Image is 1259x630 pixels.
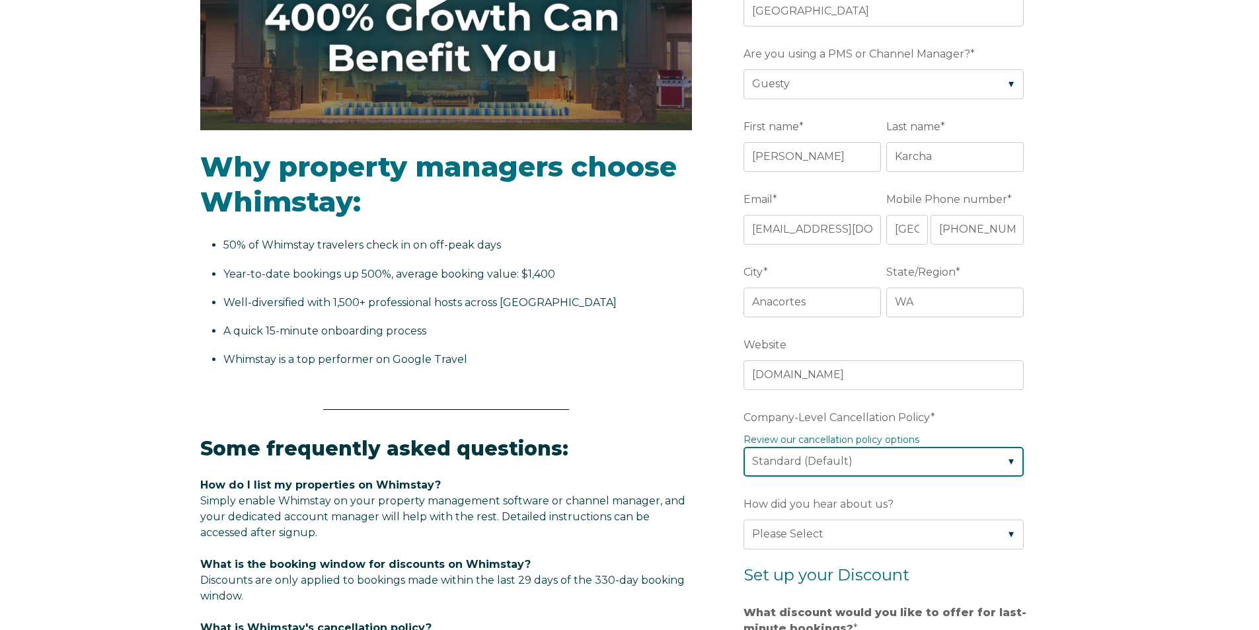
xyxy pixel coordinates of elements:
[223,353,467,366] span: Whimstay is a top performer on Google Travel
[744,494,894,514] span: How did you hear about us?
[200,479,441,491] span: How do I list my properties on Whimstay?
[223,239,501,251] span: 50% of Whimstay travelers check in on off-peak days
[886,262,956,282] span: State/Region
[886,116,940,137] span: Last name
[744,189,773,210] span: Email
[223,268,555,280] span: Year-to-date bookings up 500%, average booking value: $1,400
[223,325,426,337] span: A quick 15-minute onboarding process
[744,335,786,355] span: Website
[744,44,970,64] span: Are you using a PMS or Channel Manager?
[200,149,677,219] span: Why property managers choose Whimstay:
[886,189,1007,210] span: Mobile Phone number
[223,296,617,309] span: Well-diversified with 1,500+ professional hosts across [GEOGRAPHIC_DATA]
[744,116,799,137] span: First name
[200,494,685,539] span: Simply enable Whimstay on your property management software or channel manager, and your dedicate...
[200,436,568,461] span: Some frequently asked questions:
[744,565,909,584] span: Set up your Discount
[200,558,531,571] span: What is the booking window for discounts on Whimstay?
[744,407,931,428] span: Company-Level Cancellation Policy
[744,262,763,282] span: City
[200,574,685,602] span: Discounts are only applied to bookings made within the last 29 days of the 330-day booking window.
[744,434,919,446] a: Review our cancellation policy options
